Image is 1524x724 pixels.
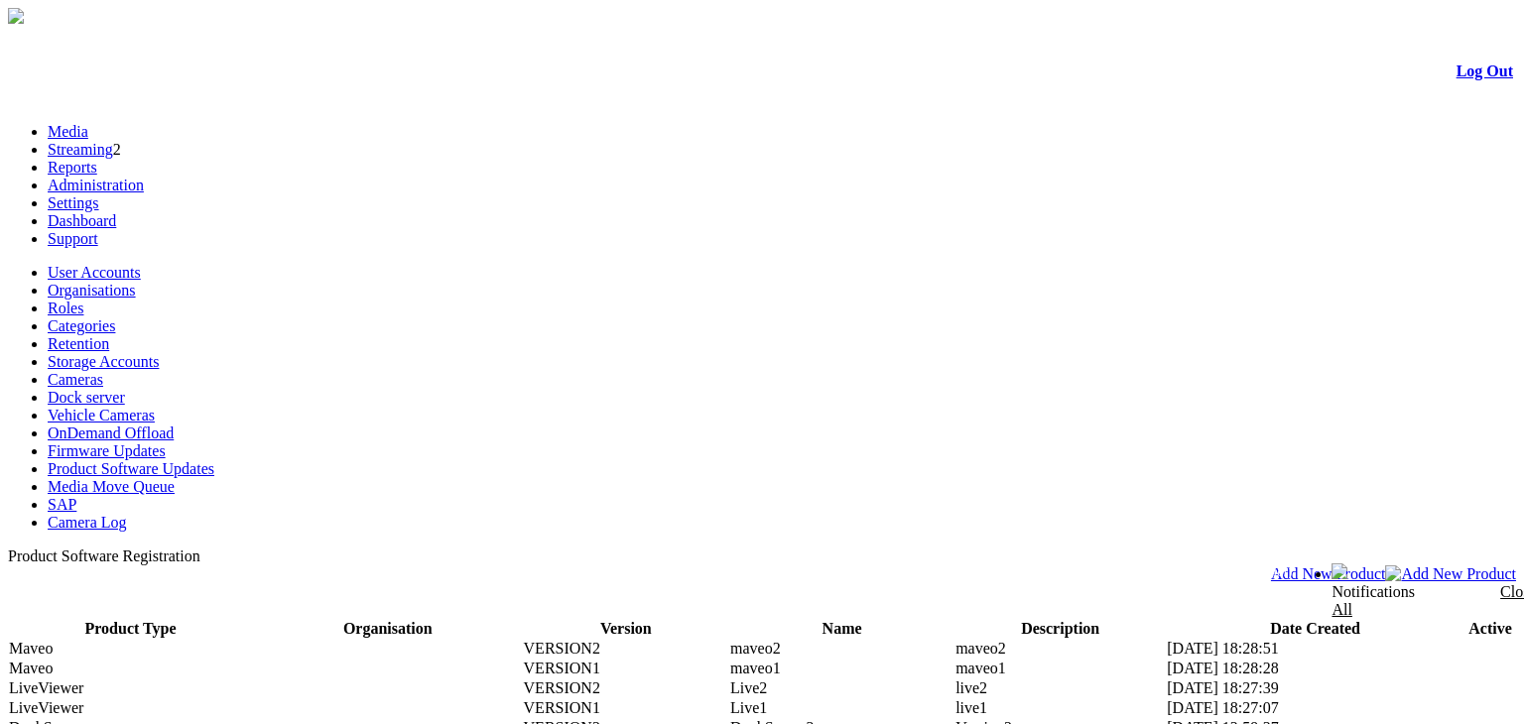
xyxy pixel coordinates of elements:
a: Roles [48,300,83,316]
td: maveo1 [729,659,954,678]
td: LiveViewer [8,678,253,698]
img: arrow-3.png [8,8,24,24]
a: Categories [48,317,115,334]
a: Reports [48,159,97,176]
td: live2 [954,678,1166,698]
td: VERSION1 [523,659,729,678]
a: Support [48,230,98,247]
th: Version [523,619,729,639]
a: Dock server [48,389,125,406]
td: maveo2 [729,639,954,659]
th: Name [729,619,954,639]
a: Firmware Updates [48,442,166,459]
a: Product Software Updates [48,460,214,477]
td: [DATE] 18:28:28 [1166,659,1464,678]
td: VERSION2 [523,678,729,698]
a: Media [48,123,88,140]
a: Administration [48,177,144,193]
a: Cameras [48,371,103,388]
td: LiveViewer [8,698,253,718]
span: Product Software Registration [8,547,200,564]
a: Retention [48,335,109,352]
a: Media Move Queue [48,478,175,495]
td: VERSION1 [523,698,729,718]
td: maveo1 [954,659,1166,678]
td: maveo2 [954,639,1166,659]
img: bell24.png [1332,563,1347,579]
th: Product Type [8,619,253,639]
a: SAP [48,496,76,513]
a: User Accounts [48,264,141,281]
a: Settings [48,194,99,211]
a: Organisations [48,282,136,299]
th: Organisation [253,619,523,639]
div: Notifications [1332,583,1474,619]
td: Maveo [8,659,253,678]
td: [DATE] 18:27:39 [1166,678,1464,698]
td: Live1 [729,698,954,718]
td: Live2 [729,678,954,698]
a: Vehicle Cameras [48,407,155,423]
td: VERSION2 [523,639,729,659]
td: [DATE] 18:27:07 [1166,698,1464,718]
th: Active [1464,619,1516,639]
a: Streaming [48,141,113,158]
th: Description [954,619,1166,639]
a: Dashboard [48,212,116,229]
span: Welcome, System Administrator (Administrator) [1041,564,1293,579]
span: 2 [113,141,121,158]
a: OnDemand Offload [48,424,174,441]
td: [DATE] 18:28:51 [1166,639,1464,659]
a: Camera Log [48,514,127,531]
a: Log Out [1457,62,1513,79]
td: live1 [954,698,1166,718]
a: Storage Accounts [48,353,159,370]
td: Maveo [8,639,253,659]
